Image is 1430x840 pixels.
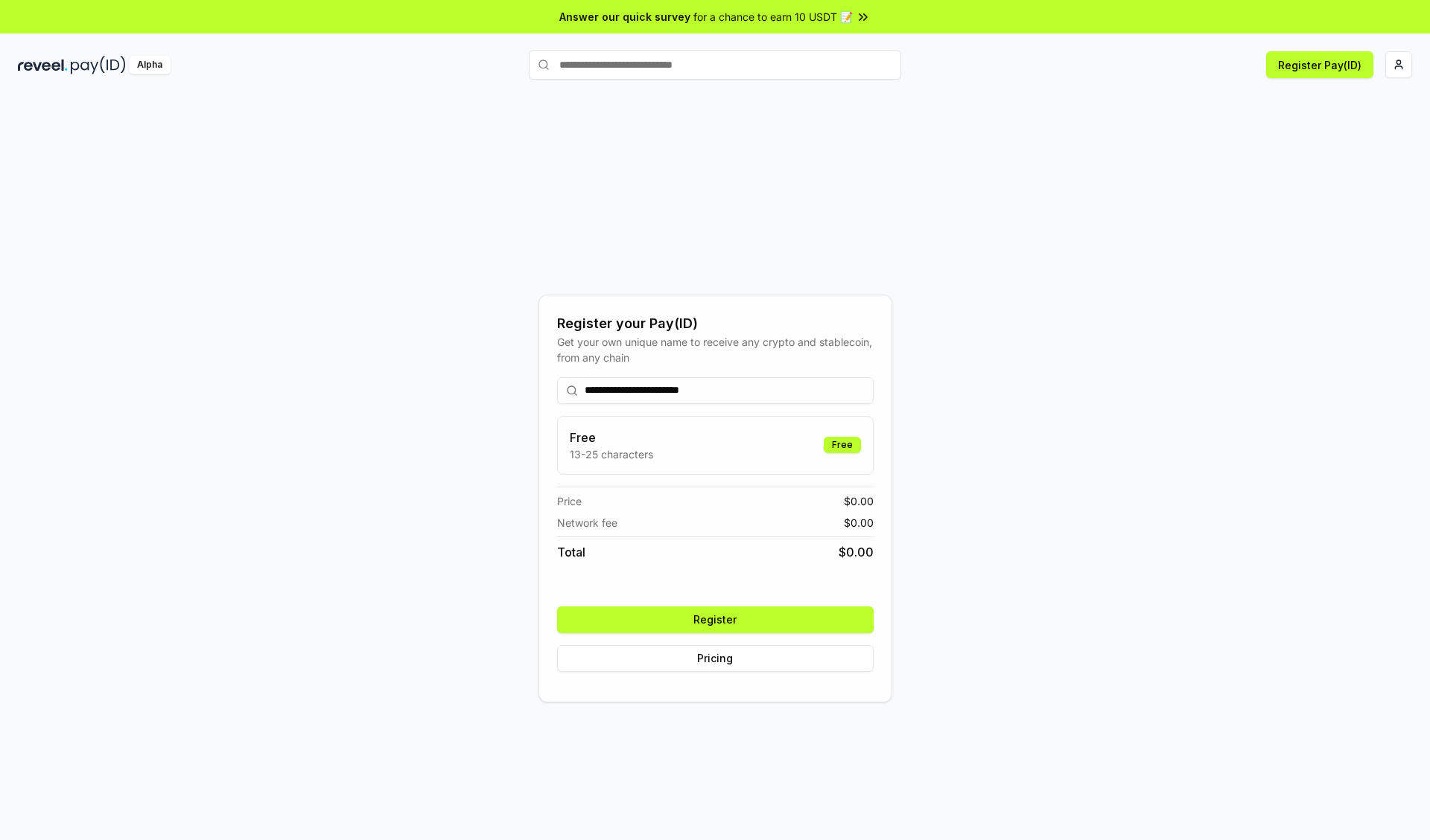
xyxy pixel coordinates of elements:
[129,56,171,74] div: Alpha
[844,493,874,509] span: $ 0.00
[557,543,585,561] span: Total
[557,515,617,530] span: Network fee
[71,56,126,74] img: pay_id
[557,645,874,672] button: Pricing
[1266,51,1373,78] button: Register Pay(ID)
[570,446,653,462] p: 13-25 characters
[570,429,653,446] h3: Free
[557,313,874,334] div: Register your Pay(ID)
[824,437,861,453] div: Free
[557,493,582,509] span: Price
[839,543,874,561] span: $ 0.00
[559,9,690,25] span: Answer our quick survey
[18,56,68,74] img: reveel_dark
[557,606,874,633] button: Register
[693,9,853,25] span: for a chance to earn 10 USDT 📝
[844,515,874,530] span: $ 0.00
[557,334,874,365] div: Get your own unique name to receive any crypto and stablecoin, from any chain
